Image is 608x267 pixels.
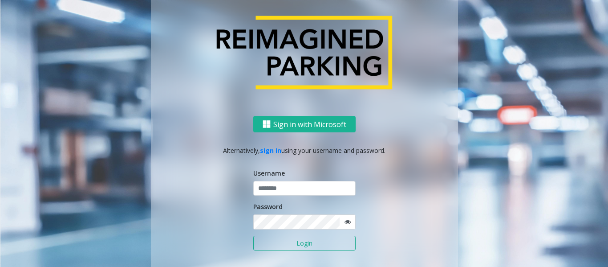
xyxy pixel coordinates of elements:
label: Password [253,202,283,211]
label: Username [253,168,285,178]
a: sign in [260,146,281,155]
button: Login [253,236,356,251]
button: Sign in with Microsoft [253,116,356,132]
p: Alternatively, using your username and password. [160,146,449,155]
